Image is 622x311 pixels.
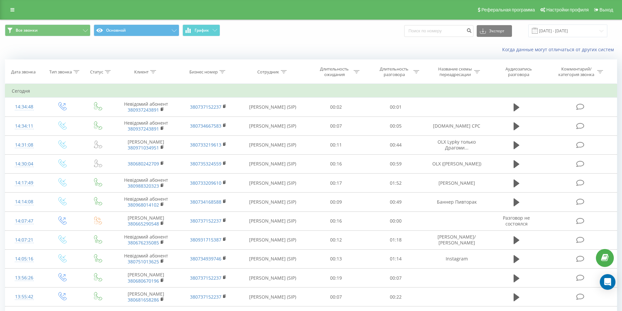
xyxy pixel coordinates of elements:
[189,69,218,75] div: Бизнес номер
[12,215,37,227] div: 14:07:47
[425,174,487,193] td: [PERSON_NAME]
[115,288,177,306] td: [PERSON_NAME]
[128,221,159,227] a: 380665290548
[425,230,487,249] td: [PERSON_NAME]/ [PERSON_NAME]
[366,288,426,306] td: 00:22
[128,240,159,246] a: 380676235085
[366,230,426,249] td: 01:18
[90,69,103,75] div: Статус
[366,154,426,173] td: 00:59
[128,145,159,151] a: 380971034951
[497,66,540,77] div: Аудиозапись разговора
[128,258,159,265] a: 380751013625
[366,98,426,117] td: 00:01
[128,278,159,284] a: 380680670196
[306,154,366,173] td: 00:16
[12,101,37,113] div: 14:34:48
[12,290,37,303] div: 13:55:42
[366,249,426,268] td: 01:14
[306,230,366,249] td: 00:12
[115,174,177,193] td: Невідомий абонент
[5,85,617,98] td: Сегодня
[239,269,306,288] td: [PERSON_NAME] (SIP)
[438,139,476,151] span: OLX Lypky только Драгоми...
[425,154,487,173] td: OLX ([PERSON_NAME])
[306,117,366,135] td: 00:07
[128,202,159,208] a: 380968014102
[128,126,159,132] a: 380937243891
[599,7,613,12] span: Выход
[366,174,426,193] td: 01:52
[481,7,535,12] span: Реферальная программа
[557,66,596,77] div: Комментарий/категория звонка
[190,180,221,186] a: 380733209610
[115,269,177,288] td: [PERSON_NAME]
[425,193,487,211] td: Баннер Пивторак
[128,161,159,167] a: 380680242709
[12,120,37,132] div: 14:34:11
[190,294,221,300] a: 380737152237
[115,117,177,135] td: Невідомий абонент
[134,69,149,75] div: Клиент
[366,211,426,230] td: 00:00
[12,234,37,246] div: 14:07:21
[12,195,37,208] div: 14:14:08
[190,237,221,243] a: 380931715387
[306,288,366,306] td: 00:07
[306,174,366,193] td: 00:17
[49,69,72,75] div: Тип звонка
[190,161,221,167] a: 380735324559
[366,193,426,211] td: 00:49
[5,24,90,36] button: Все звонки
[239,174,306,193] td: [PERSON_NAME] (SIP)
[128,297,159,303] a: 380681658286
[306,193,366,211] td: 00:09
[195,28,209,33] span: График
[12,139,37,151] div: 14:31:08
[12,158,37,170] div: 14:30:04
[12,253,37,265] div: 14:05:16
[239,154,306,173] td: [PERSON_NAME] (SIP)
[306,98,366,117] td: 00:02
[404,25,473,37] input: Поиск по номеру
[366,117,426,135] td: 00:05
[115,211,177,230] td: [PERSON_NAME]
[425,249,487,268] td: Instagram
[366,135,426,154] td: 00:44
[239,230,306,249] td: [PERSON_NAME] (SIP)
[425,117,487,135] td: [DOMAIN_NAME] CPC
[190,275,221,281] a: 380737152237
[502,46,617,53] a: Когда данные могут отличаться от других систем
[183,24,220,36] button: График
[128,107,159,113] a: 380937243891
[239,288,306,306] td: [PERSON_NAME] (SIP)
[317,66,352,77] div: Длительность ожидания
[239,117,306,135] td: [PERSON_NAME] (SIP)
[11,69,36,75] div: Дата звонка
[306,269,366,288] td: 00:19
[257,69,279,75] div: Сотрудник
[115,230,177,249] td: Невідомий абонент
[306,135,366,154] td: 00:11
[190,142,221,148] a: 380733219613
[16,28,38,33] span: Все звонки
[366,269,426,288] td: 00:07
[239,249,306,268] td: [PERSON_NAME] (SIP)
[546,7,589,12] span: Настройки профиля
[115,135,177,154] td: [PERSON_NAME]
[115,193,177,211] td: Невідомий абонент
[239,193,306,211] td: [PERSON_NAME] (SIP)
[128,183,159,189] a: 380988320323
[94,24,179,36] button: Основной
[190,123,221,129] a: 380734667583
[190,199,221,205] a: 380734168588
[190,256,221,262] a: 380734939746
[115,249,177,268] td: Невідомий абонент
[12,177,37,189] div: 14:17:49
[239,135,306,154] td: [PERSON_NAME] (SIP)
[438,66,472,77] div: Название схемы переадресации
[306,211,366,230] td: 00:16
[306,249,366,268] td: 00:13
[239,211,306,230] td: [PERSON_NAME] (SIP)
[115,98,177,117] td: Невідомий абонент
